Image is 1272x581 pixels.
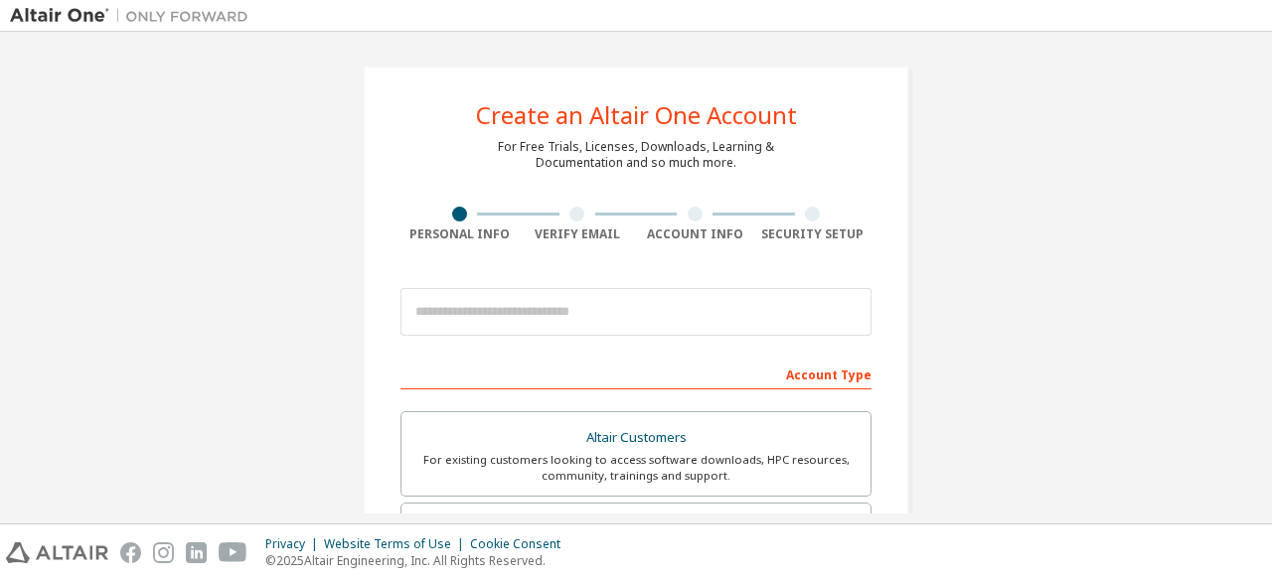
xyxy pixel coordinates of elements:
div: Website Terms of Use [324,536,470,552]
div: Create an Altair One Account [476,103,797,127]
div: For existing customers looking to access software downloads, HPC resources, community, trainings ... [413,452,859,484]
img: facebook.svg [120,542,141,563]
div: For Free Trials, Licenses, Downloads, Learning & Documentation and so much more. [498,139,774,171]
div: Verify Email [519,226,637,242]
div: Personal Info [400,226,519,242]
img: instagram.svg [153,542,174,563]
div: Privacy [265,536,324,552]
div: Account Info [636,226,754,242]
div: Cookie Consent [470,536,572,552]
img: linkedin.svg [186,542,207,563]
div: Account Type [400,358,872,389]
div: Security Setup [754,226,873,242]
img: Altair One [10,6,258,26]
p: © 2025 Altair Engineering, Inc. All Rights Reserved. [265,552,572,569]
img: altair_logo.svg [6,542,108,563]
img: youtube.svg [219,542,247,563]
div: Altair Customers [413,424,859,452]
